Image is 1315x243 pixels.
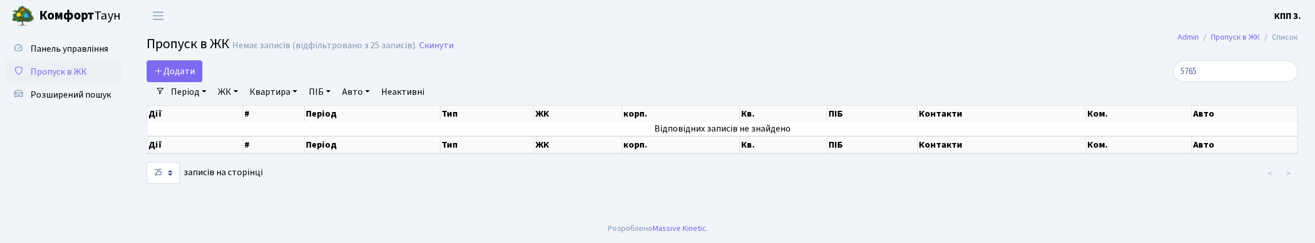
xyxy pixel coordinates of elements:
th: Кв. [740,136,827,153]
a: Авто [338,82,374,102]
th: ЖК [534,136,623,153]
th: Ком. [1086,136,1192,153]
div: Розроблено . [608,222,708,235]
div: Немає записів (відфільтровано з 25 записів). [232,40,417,51]
td: Відповідних записів не знайдено [147,122,1298,136]
a: Admin [1178,31,1199,43]
span: Панель управління [30,43,108,55]
img: logo.png [11,5,34,28]
th: Авто [1192,136,1298,153]
th: Дії [147,136,243,153]
th: Контакти [918,136,1086,153]
a: Massive Kinetic [653,222,706,234]
th: ПІБ [827,136,918,153]
select: записів на сторінці [147,162,180,184]
th: Дії [147,106,243,122]
a: Скинути [419,40,454,51]
th: ЖК [534,106,623,122]
b: Комфорт [39,6,94,25]
th: ПІБ [827,106,918,122]
th: Ком. [1086,106,1192,122]
b: КПП 3. [1274,10,1301,22]
th: # [243,106,305,122]
a: Панель управління [6,37,121,60]
a: Неактивні [377,82,429,102]
nav: breadcrumb [1160,25,1315,49]
a: Пропуск в ЖК [1211,31,1260,43]
th: корп. [622,106,740,122]
span: Додати [154,65,195,78]
th: корп. [622,136,740,153]
th: Період [305,136,440,153]
span: Розширений пошук [30,88,111,101]
th: Кв. [740,106,827,122]
a: ЖК [213,82,243,102]
span: Таун [39,6,121,26]
th: Авто [1192,106,1298,122]
a: КПП 3. [1274,9,1301,23]
a: Період [166,82,211,102]
a: Додати [147,60,202,82]
th: Контакти [918,106,1086,122]
button: Переключити навігацію [144,6,172,25]
label: записів на сторінці [147,162,263,184]
input: Пошук... [1173,60,1298,82]
a: Пропуск в ЖК [6,60,121,83]
a: Квартира [245,82,302,102]
th: Період [305,106,440,122]
th: # [243,136,305,153]
th: Тип [440,136,534,153]
a: ПІБ [304,82,335,102]
li: Список [1260,31,1298,44]
span: Пропуск в ЖК [30,65,87,78]
a: Розширений пошук [6,83,121,106]
th: Тип [440,106,534,122]
span: Пропуск в ЖК [147,34,229,54]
